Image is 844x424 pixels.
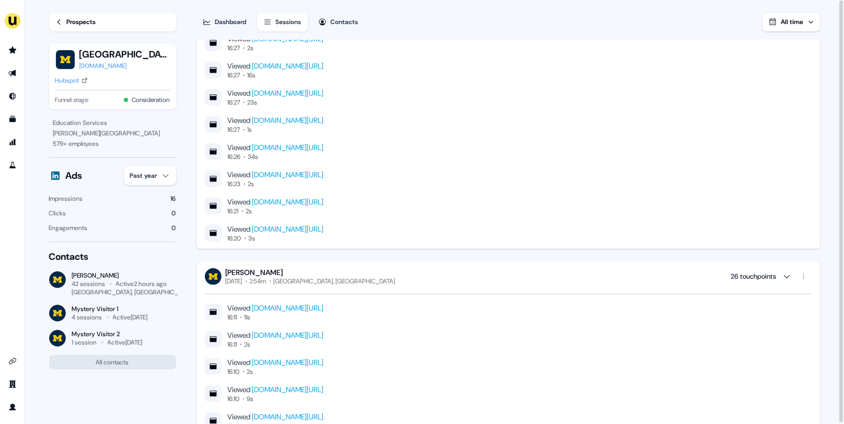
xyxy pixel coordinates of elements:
[49,355,176,370] button: All contacts
[72,280,106,288] div: 42 sessions
[49,223,88,233] div: Engagements
[228,115,324,125] div: Viewed
[226,277,242,285] div: [DATE]
[252,385,324,394] a: [DOMAIN_NAME][URL]
[205,268,812,285] button: [PERSON_NAME][DATE]2:54m[GEOGRAPHIC_DATA], [GEOGRAPHIC_DATA] 26 touchpoints
[72,271,176,280] div: [PERSON_NAME]
[228,71,240,79] div: 16:27
[248,44,253,52] div: 2s
[252,224,324,234] a: [DOMAIN_NAME][URL]
[4,88,21,105] a: Go to Inbound
[113,313,148,322] div: Active [DATE]
[228,330,324,340] div: Viewed
[124,166,176,185] button: Past year
[252,116,324,125] a: [DOMAIN_NAME][URL]
[132,95,170,105] button: Consideration
[49,208,66,219] div: Clicks
[55,75,88,86] a: Hubspot
[248,71,256,79] div: 16s
[228,411,324,422] div: Viewed
[228,44,240,52] div: 16:27
[67,17,96,27] div: Prospects
[252,61,324,71] a: [DOMAIN_NAME][URL]
[228,313,237,322] div: 16:11
[79,48,170,61] button: [GEOGRAPHIC_DATA][US_STATE]
[762,13,820,31] button: All time
[205,16,812,243] div: [PERSON_NAME][DATE]1:23m[GEOGRAPHIC_DATA], [GEOGRAPHIC_DATA] 8 touchpoints
[172,223,176,233] div: 0
[252,197,324,207] a: [DOMAIN_NAME][URL]
[72,288,195,296] div: [GEOGRAPHIC_DATA], [GEOGRAPHIC_DATA]
[228,142,324,153] div: Viewed
[228,197,324,207] div: Viewed
[228,61,324,71] div: Viewed
[276,17,302,27] div: Sessions
[245,313,250,322] div: 11s
[53,128,172,139] div: [PERSON_NAME][GEOGRAPHIC_DATA]
[731,271,777,282] div: 26 touchpoints
[248,180,254,188] div: 2s
[228,180,241,188] div: 16:23
[228,207,239,215] div: 16:21
[246,207,252,215] div: 2s
[49,13,176,31] a: Prospects
[257,13,308,31] button: Sessions
[72,338,97,347] div: 1 session
[228,395,240,403] div: 16:10
[250,277,267,285] div: 2:54m
[226,268,396,277] div: [PERSON_NAME]
[252,88,324,98] a: [DOMAIN_NAME][URL]
[228,384,324,395] div: Viewed
[331,17,359,27] div: Contacts
[53,139,172,149] div: 579 + employees
[49,193,83,204] div: Impressions
[171,193,176,204] div: 16
[4,376,21,393] a: Go to team
[4,157,21,174] a: Go to experiments
[245,340,250,349] div: 2s
[252,412,324,421] a: [DOMAIN_NAME][URL]
[72,330,143,338] div: Mystery Visitor 2
[781,18,804,26] span: All time
[228,169,324,180] div: Viewed
[274,277,396,285] div: [GEOGRAPHIC_DATA], [GEOGRAPHIC_DATA]
[228,368,240,376] div: 16:10
[4,111,21,128] a: Go to templates
[228,340,237,349] div: 16:11
[252,303,324,313] a: [DOMAIN_NAME][URL]
[215,17,247,27] div: Dashboard
[248,98,257,107] div: 23s
[72,305,148,313] div: Mystery Visitor 1
[228,234,241,243] div: 16:20
[116,280,167,288] div: Active 2 hours ago
[228,153,241,161] div: 16:26
[252,143,324,152] a: [DOMAIN_NAME][URL]
[228,88,324,98] div: Viewed
[79,61,170,71] a: [DOMAIN_NAME]
[228,125,240,134] div: 16:27
[247,368,253,376] div: 2s
[228,224,324,234] div: Viewed
[53,118,172,128] div: Education Services
[228,303,324,313] div: Viewed
[72,313,102,322] div: 4 sessions
[252,170,324,179] a: [DOMAIN_NAME][URL]
[49,250,176,263] div: Contacts
[4,353,21,370] a: Go to integrations
[4,399,21,416] a: Go to profile
[252,330,324,340] a: [DOMAIN_NAME][URL]
[55,95,89,105] span: Funnel stage:
[172,208,176,219] div: 0
[66,169,83,182] div: Ads
[312,13,365,31] button: Contacts
[247,395,253,403] div: 9s
[228,357,324,368] div: Viewed
[228,98,240,107] div: 16:27
[248,153,258,161] div: 34s
[55,75,79,86] div: Hubspot
[4,42,21,59] a: Go to prospects
[249,234,255,243] div: 3s
[108,338,143,347] div: Active [DATE]
[196,13,253,31] button: Dashboard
